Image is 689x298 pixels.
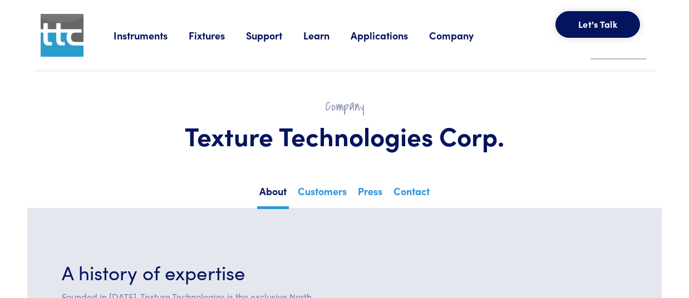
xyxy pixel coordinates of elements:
[429,28,495,42] a: Company
[296,182,349,206] a: Customers
[303,28,351,42] a: Learn
[356,182,385,206] a: Press
[61,98,628,115] h2: Company
[189,28,246,42] a: Fixtures
[257,182,289,209] a: About
[41,14,83,57] img: ttc_logo_1x1_v1.0.png
[391,182,432,206] a: Contact
[62,258,338,285] h3: A history of expertise
[351,28,429,42] a: Applications
[114,28,189,42] a: Instruments
[246,28,303,42] a: Support
[61,120,628,152] h1: Texture Technologies Corp.
[555,11,640,38] button: Let's Talk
